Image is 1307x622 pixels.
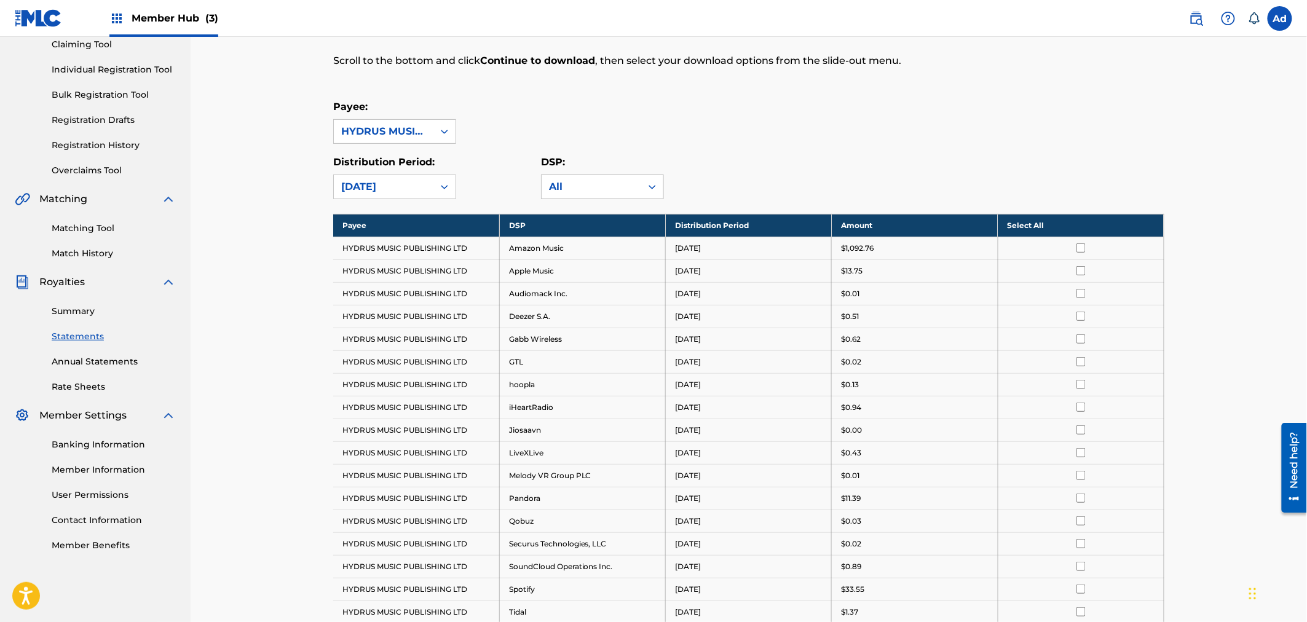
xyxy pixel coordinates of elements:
[52,463,176,476] a: Member Information
[341,179,426,194] div: [DATE]
[499,305,665,328] td: Deezer S.A.
[841,584,864,595] p: $33.55
[666,578,832,600] td: [DATE]
[52,305,176,318] a: Summary
[499,214,665,237] th: DSP
[15,192,30,207] img: Matching
[841,493,861,504] p: $11.39
[666,350,832,373] td: [DATE]
[841,538,861,549] p: $0.02
[499,487,665,510] td: Pandora
[499,532,665,555] td: Securus Technologies, LLC
[666,259,832,282] td: [DATE]
[39,408,127,423] span: Member Settings
[333,214,499,237] th: Payee
[15,408,30,423] img: Member Settings
[841,516,861,527] p: $0.03
[549,179,634,194] div: All
[841,379,859,390] p: $0.13
[666,419,832,441] td: [DATE]
[161,408,176,423] img: expand
[333,282,499,305] td: HYDRUS MUSIC PUBLISHING LTD
[666,441,832,464] td: [DATE]
[841,425,862,436] p: $0.00
[1189,11,1204,26] img: search
[1248,12,1260,25] div: Notifications
[499,328,665,350] td: Gabb Wireless
[666,214,832,237] th: Distribution Period
[841,561,861,572] p: $0.89
[666,328,832,350] td: [DATE]
[39,275,85,289] span: Royalties
[333,350,499,373] td: HYDRUS MUSIC PUBLISHING LTD
[333,487,499,510] td: HYDRUS MUSIC PUBLISHING LTD
[333,510,499,532] td: HYDRUS MUSIC PUBLISHING LTD
[1184,6,1209,31] a: Public Search
[52,164,176,177] a: Overclaims Tool
[841,334,861,345] p: $0.62
[499,510,665,532] td: Qobuz
[1216,6,1241,31] div: Help
[841,447,861,459] p: $0.43
[499,464,665,487] td: Melody VR Group PLC
[666,282,832,305] td: [DATE]
[39,192,87,207] span: Matching
[499,419,665,441] td: Jiosaavn
[52,38,176,51] a: Claiming Tool
[333,101,368,112] label: Payee:
[499,259,665,282] td: Apple Music
[499,441,665,464] td: LiveXLive
[52,63,176,76] a: Individual Registration Tool
[52,355,176,368] a: Annual Statements
[666,305,832,328] td: [DATE]
[666,464,832,487] td: [DATE]
[161,192,176,207] img: expand
[841,356,861,368] p: $0.02
[1246,563,1307,622] iframe: Chat Widget
[666,532,832,555] td: [DATE]
[333,156,435,168] label: Distribution Period:
[841,402,861,413] p: $0.94
[333,396,499,419] td: HYDRUS MUSIC PUBLISHING LTD
[832,214,998,237] th: Amount
[998,214,1164,237] th: Select All
[52,489,176,502] a: User Permissions
[333,328,499,350] td: HYDRUS MUSIC PUBLISHING LTD
[666,396,832,419] td: [DATE]
[333,464,499,487] td: HYDRUS MUSIC PUBLISHING LTD
[541,156,565,168] label: DSP:
[480,55,595,66] strong: Continue to download
[1249,575,1257,612] div: Drag
[52,222,176,235] a: Matching Tool
[333,237,499,259] td: HYDRUS MUSIC PUBLISHING LTD
[52,139,176,152] a: Registration History
[333,578,499,600] td: HYDRUS MUSIC PUBLISHING LTD
[333,53,973,68] p: Scroll to the bottom and click , then select your download options from the slide-out menu.
[1273,418,1307,517] iframe: Resource Center
[333,259,499,282] td: HYDRUS MUSIC PUBLISHING LTD
[109,11,124,26] img: Top Rightsholders
[666,237,832,259] td: [DATE]
[499,237,665,259] td: Amazon Music
[341,124,426,139] div: HYDRUS MUSIC PUBLISHING LTD
[499,555,665,578] td: SoundCloud Operations Inc.
[841,470,859,481] p: $0.01
[333,441,499,464] td: HYDRUS MUSIC PUBLISHING LTD
[52,539,176,552] a: Member Benefits
[1268,6,1292,31] div: User Menu
[333,419,499,441] td: HYDRUS MUSIC PUBLISHING LTD
[52,514,176,527] a: Contact Information
[666,373,832,396] td: [DATE]
[52,380,176,393] a: Rate Sheets
[841,288,859,299] p: $0.01
[52,114,176,127] a: Registration Drafts
[15,275,30,289] img: Royalties
[841,266,863,277] p: $13.75
[499,373,665,396] td: hoopla
[52,438,176,451] a: Banking Information
[205,12,218,24] span: (3)
[333,305,499,328] td: HYDRUS MUSIC PUBLISHING LTD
